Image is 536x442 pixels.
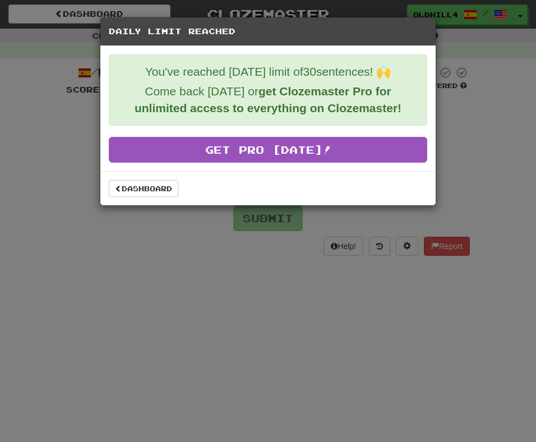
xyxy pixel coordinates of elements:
h5: Daily Limit Reached [109,26,427,37]
a: Dashboard [109,180,178,197]
p: Come back [DATE] or [118,83,418,117]
p: You've reached [DATE] limit of 30 sentences! 🙌 [118,63,418,80]
a: Get Pro [DATE]! [109,137,427,163]
strong: get Clozemaster Pro for unlimited access to everything on Clozemaster! [135,85,401,114]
